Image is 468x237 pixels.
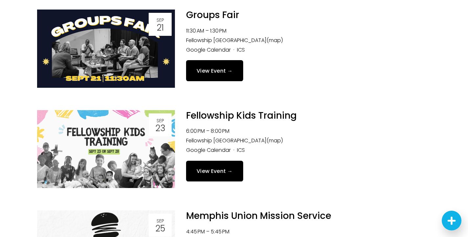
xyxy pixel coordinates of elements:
a: View Event → [186,161,243,181]
div: Sep [151,118,170,123]
img: Fellowship Kids Training [37,110,175,188]
a: Google Calendar [186,146,231,154]
li: Fellowship [GEOGRAPHIC_DATA] [186,36,431,45]
a: ICS [237,46,245,54]
time: 1:30 PM [210,27,226,35]
a: View Event → [186,60,243,81]
div: Sep [151,219,170,223]
a: (map) [266,36,283,44]
div: 25 [151,224,170,233]
time: 4:45 PM [186,228,205,235]
time: 5:45 PM [211,228,229,235]
a: Google Calendar [186,46,231,54]
time: 11:30 AM [186,27,204,35]
time: 8:00 PM [211,127,229,135]
li: Fellowship [GEOGRAPHIC_DATA] [186,136,431,146]
a: ICS [237,146,245,154]
img: Groups Fair [37,10,175,87]
div: 21 [151,23,170,32]
div: 23 [151,124,170,132]
a: Groups Fair [186,9,239,21]
a: (map) [266,137,283,144]
a: Memphis Union Mission Service [186,209,331,222]
time: 6:00 PM [186,127,205,135]
a: Fellowship Kids Training [186,109,297,122]
div: Sep [151,18,170,22]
